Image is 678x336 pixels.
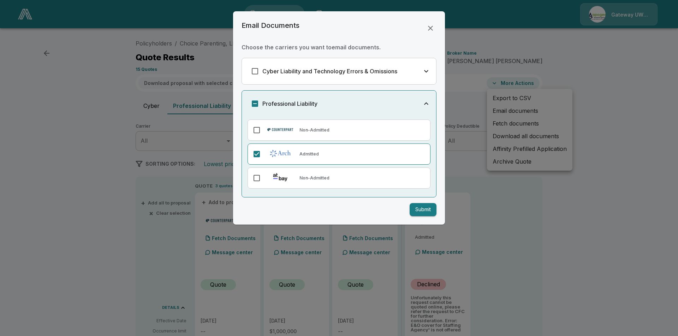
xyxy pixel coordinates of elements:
button: Professional Liability [242,91,436,117]
img: At-Bay [264,172,297,182]
div: At-BayNon-Admitted [248,167,430,189]
p: Non-Admitted [299,127,329,133]
div: CounterpartNon-Admitted [248,120,430,141]
h6: Cyber Liability and Technology Errors & Omissions [262,66,397,76]
h6: Professional Liability [262,99,317,109]
p: Admitted [299,151,319,157]
p: Non-Admitted [299,175,329,181]
h6: Choose the carriers you want to email documents . [242,42,436,52]
button: Submit [410,203,436,216]
img: Arch [264,148,297,158]
button: Cyber Liability and Technology Errors & Omissions [242,58,436,84]
img: Counterpart [264,124,297,134]
h6: Email Documents [242,20,299,31]
div: ArchAdmitted [248,143,430,165]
